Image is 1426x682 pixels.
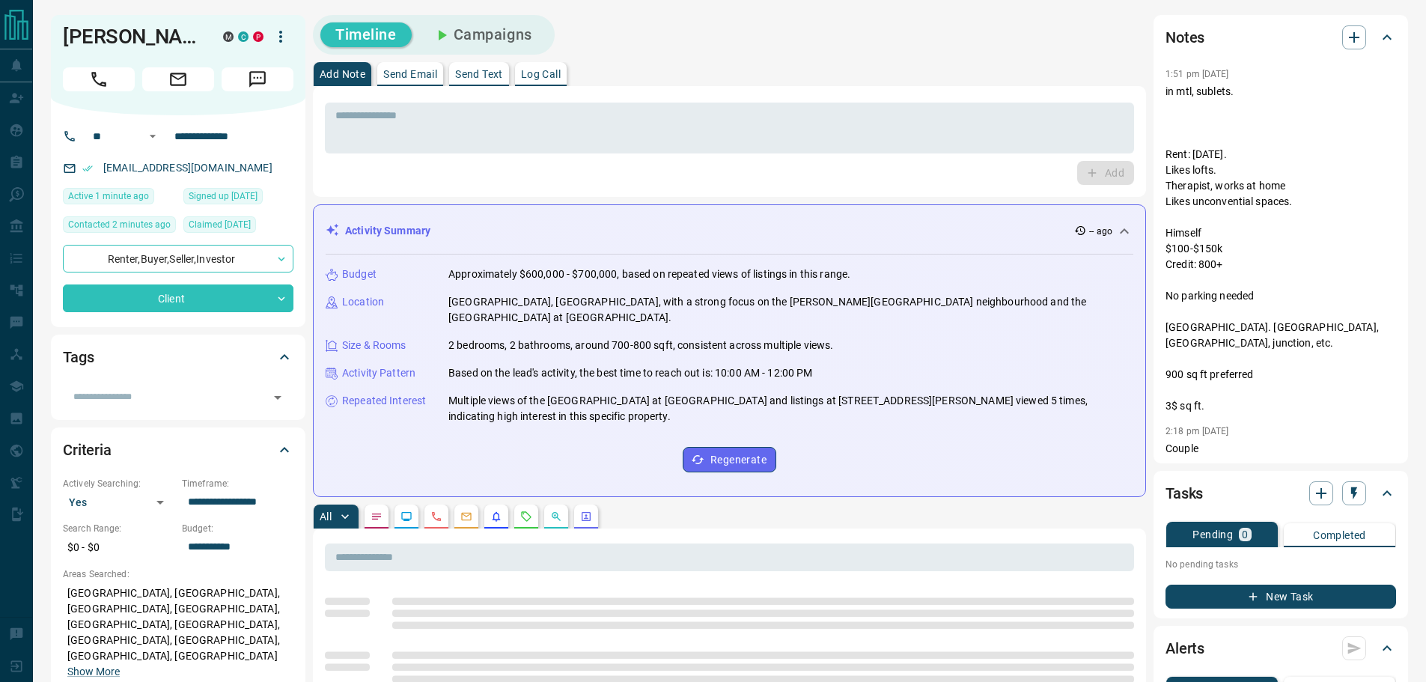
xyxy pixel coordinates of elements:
div: Activity Summary-- ago [326,217,1133,245]
p: Search Range: [63,522,174,535]
div: Renter , Buyer , Seller , Investor [63,245,293,273]
p: All [320,511,332,522]
div: Mon Nov 13 2023 [183,216,293,237]
div: Tue Sep 16 2025 [63,188,176,209]
div: Client [63,284,293,312]
p: Activity Summary [345,223,430,239]
p: Repeated Interest [342,393,426,409]
p: Size & Rooms [342,338,406,353]
p: Location [342,294,384,310]
p: 2 bedrooms, 2 bathrooms, around 700-800 sqft, consistent across multiple views. [448,338,833,353]
p: 0 [1242,529,1248,540]
div: Mon Nov 13 2023 [183,188,293,209]
p: [GEOGRAPHIC_DATA], [GEOGRAPHIC_DATA], with a strong focus on the [PERSON_NAME][GEOGRAPHIC_DATA] n... [448,294,1133,326]
div: mrloft.ca [223,31,234,42]
svg: Calls [430,511,442,523]
div: Tasks [1166,475,1396,511]
div: Criteria [63,432,293,468]
p: Log Call [521,69,561,79]
span: Active 1 minute ago [68,189,149,204]
p: Approximately $600,000 - $700,000, based on repeated views of listings in this range. [448,267,850,282]
p: Couple $140K Credit: 750 around+ Plan to get a dog in future. [1166,441,1396,535]
div: Alerts [1166,630,1396,666]
p: Multiple views of the [GEOGRAPHIC_DATA] at [GEOGRAPHIC_DATA] and listings at [STREET_ADDRESS][PER... [448,393,1133,424]
div: Yes [63,490,174,514]
div: Notes [1166,19,1396,55]
span: Contacted 2 minutes ago [68,217,171,232]
svg: Emails [460,511,472,523]
p: 1:51 pm [DATE] [1166,69,1229,79]
p: Activity Pattern [342,365,415,381]
svg: Listing Alerts [490,511,502,523]
p: Send Email [383,69,437,79]
button: Show More [67,664,120,680]
span: Message [222,67,293,91]
h2: Tags [63,345,94,369]
button: Campaigns [418,22,547,47]
svg: Email Verified [82,163,93,174]
svg: Lead Browsing Activity [400,511,412,523]
h2: Criteria [63,438,112,462]
svg: Notes [371,511,383,523]
div: property.ca [253,31,263,42]
span: Signed up [DATE] [189,189,258,204]
div: Tue Sep 16 2025 [63,216,176,237]
p: Budget: [182,522,293,535]
p: Budget [342,267,377,282]
p: Send Text [455,69,503,79]
svg: Agent Actions [580,511,592,523]
p: Completed [1313,530,1366,541]
p: Add Note [320,69,365,79]
h2: Alerts [1166,636,1204,660]
h2: Tasks [1166,481,1203,505]
svg: Requests [520,511,532,523]
p: Based on the lead's activity, the best time to reach out is: 10:00 AM - 12:00 PM [448,365,813,381]
button: Open [144,127,162,145]
div: condos.ca [238,31,249,42]
span: Claimed [DATE] [189,217,251,232]
p: No pending tasks [1166,553,1396,576]
h2: Notes [1166,25,1204,49]
p: 2:18 pm [DATE] [1166,426,1229,436]
p: $0 - $0 [63,535,174,560]
button: Regenerate [683,447,776,472]
button: Timeline [320,22,412,47]
p: Areas Searched: [63,567,293,581]
p: in mtl, sublets. Rent: [DATE]. Likes lofts. Therapist, works at home Likes unconvential spaces. H... [1166,84,1396,414]
svg: Opportunities [550,511,562,523]
p: -- ago [1089,225,1112,238]
button: New Task [1166,585,1396,609]
a: [EMAIL_ADDRESS][DOMAIN_NAME] [103,162,272,174]
button: Open [267,387,288,408]
span: Call [63,67,135,91]
div: Tags [63,339,293,375]
h1: [PERSON_NAME] [63,25,201,49]
p: Pending [1192,529,1233,540]
span: Email [142,67,214,91]
p: Timeframe: [182,477,293,490]
p: Actively Searching: [63,477,174,490]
